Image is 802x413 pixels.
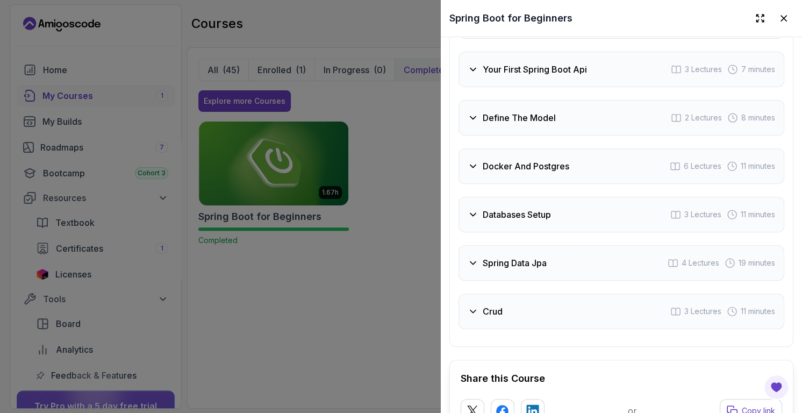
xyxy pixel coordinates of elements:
[483,111,556,124] h3: Define The Model
[739,258,775,268] span: 19 minutes
[763,374,789,400] button: Open Feedback Button
[741,161,775,172] span: 11 minutes
[684,161,721,172] span: 6 Lectures
[483,257,547,269] h3: Spring Data Jpa
[459,100,784,136] button: Define The Model2 Lectures 8 minutes
[483,208,551,221] h3: Databases Setup
[459,148,784,184] button: Docker And Postgres6 Lectures 11 minutes
[741,64,775,75] span: 7 minutes
[741,112,775,123] span: 8 minutes
[684,306,721,317] span: 3 Lectures
[459,197,784,232] button: Databases Setup3 Lectures 11 minutes
[684,209,721,220] span: 3 Lectures
[449,11,572,26] h2: Spring Boot for Beginners
[750,9,770,28] button: Expand drawer
[685,64,722,75] span: 3 Lectures
[459,52,784,87] button: Your First Spring Boot Api3 Lectures 7 minutes
[461,371,782,386] h2: Share this Course
[741,306,775,317] span: 11 minutes
[682,258,719,268] span: 4 Lectures
[483,305,503,318] h3: Crud
[741,209,775,220] span: 11 minutes
[483,63,587,76] h3: Your First Spring Boot Api
[459,245,784,281] button: Spring Data Jpa4 Lectures 19 minutes
[685,112,722,123] span: 2 Lectures
[459,294,784,329] button: Crud3 Lectures 11 minutes
[483,160,569,173] h3: Docker And Postgres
